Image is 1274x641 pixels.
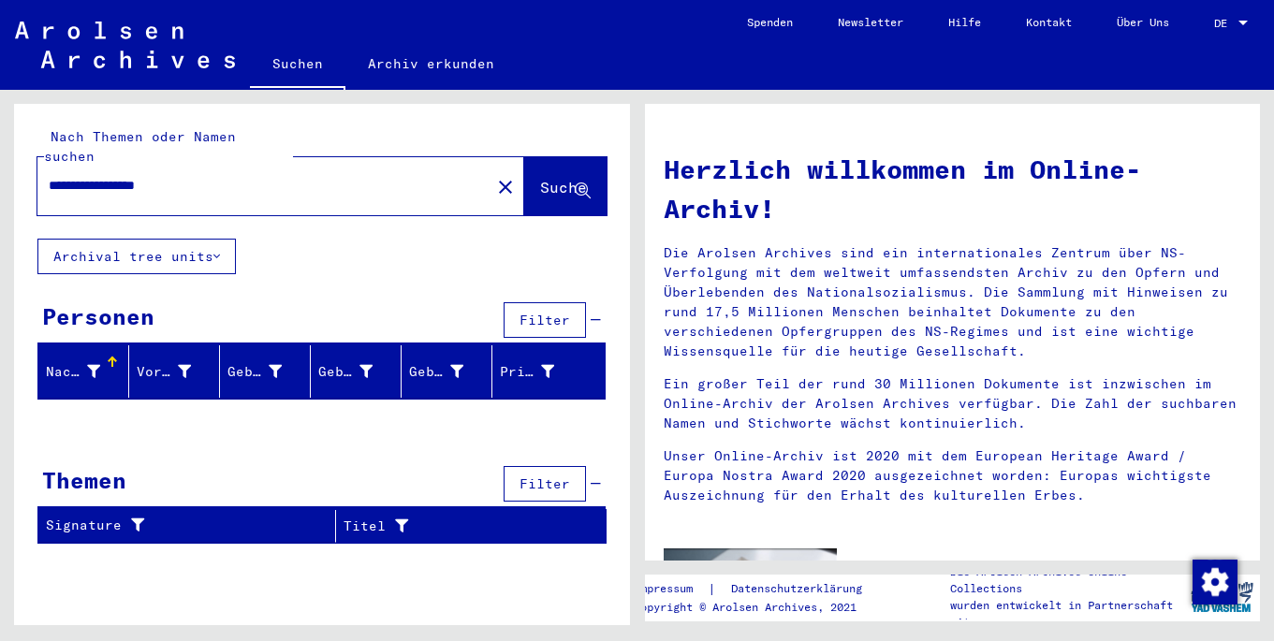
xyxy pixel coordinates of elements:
div: Signature [46,516,312,535]
button: Clear [487,168,524,205]
h1: Herzlich willkommen im Online-Archiv! [664,150,1242,228]
p: Ein großer Teil der rund 30 Millionen Dokumente ist inzwischen im Online-Archiv der Arolsen Archi... [664,374,1242,433]
mat-header-cell: Geburtsname [220,345,311,398]
button: Filter [504,302,586,338]
span: Filter [520,475,570,492]
p: Unser Online-Archiv ist 2020 mit dem European Heritage Award / Europa Nostra Award 2020 ausgezeic... [664,446,1242,505]
div: Geburt‏ [318,362,373,382]
mat-header-cell: Geburt‏ [311,345,402,398]
p: wurden entwickelt in Partnerschaft mit [950,597,1182,631]
img: Arolsen_neg.svg [15,22,235,68]
mat-header-cell: Geburtsdatum [402,345,492,398]
div: Geburt‏ [318,357,401,386]
div: Geburtsname [227,362,282,382]
mat-label: Nach Themen oder Namen suchen [44,128,236,165]
span: Filter [520,312,570,328]
div: Titel [344,517,560,536]
a: Suchen [250,41,345,90]
mat-icon: close [494,176,517,198]
p: Die Arolsen Archives Online-Collections [950,563,1182,597]
div: Prisoner # [500,362,554,382]
a: Impressum [634,579,708,599]
div: Vorname [137,362,191,382]
a: Archiv erkunden [345,41,517,86]
div: Geburtsdatum [409,362,463,382]
div: Vorname [137,357,219,386]
div: | [634,579,885,599]
span: Suche [540,178,587,197]
span: DE [1214,17,1235,30]
div: Geburtsname [227,357,310,386]
mat-header-cell: Prisoner # [492,345,605,398]
a: Datenschutzerklärung [716,579,885,599]
div: Personen [42,299,154,333]
div: Geburtsdatum [409,357,491,386]
div: Themen [42,463,126,497]
div: Prisoner # [500,357,582,386]
div: Nachname [46,362,100,382]
div: Signature [46,511,335,541]
mat-header-cell: Nachname [38,345,129,398]
p: Copyright © Arolsen Archives, 2021 [634,599,885,616]
img: yv_logo.png [1187,574,1257,620]
div: Titel [344,511,583,541]
div: Nachname [46,357,128,386]
button: Filter [504,466,586,502]
button: Archival tree units [37,239,236,274]
img: Zustimmung ändern [1193,560,1237,605]
mat-header-cell: Vorname [129,345,220,398]
p: Die Arolsen Archives sind ein internationales Zentrum über NS-Verfolgung mit dem weltweit umfasse... [664,243,1242,361]
button: Suche [524,157,607,215]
